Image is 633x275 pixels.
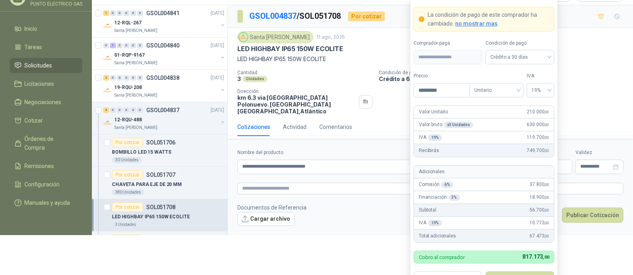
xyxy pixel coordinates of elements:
span: Manuales y ayuda [25,198,70,207]
p: Dirección [237,89,356,94]
div: 30 Unidades [112,157,142,163]
p: 19-RQU-208 [114,84,142,91]
a: 0 1 0 0 0 0 GSOL004840[DATE] Company Logo01-RQP-9167Santa [PERSON_NAME] [103,41,226,66]
a: Por cotizarSOL051708LED HIGHBAY IP65 150W ECOLITE3 Unidades [92,199,227,231]
p: [DATE] [211,42,224,49]
p: IVA [419,219,442,227]
p: Valor bruto [419,121,473,129]
span: ,00 [545,195,549,200]
span: 37.800 [529,181,549,188]
p: Documentos de Referencia [237,203,307,212]
div: 0 [103,43,109,48]
p: Cantidad [237,70,372,75]
p: GSOL004837 [146,107,179,113]
div: 0 [117,10,123,16]
span: ,00 [545,182,549,187]
span: 210.000 [527,108,549,116]
p: Condición de pago [379,70,630,75]
img: Company Logo [239,33,248,42]
label: Nombre del producto [237,149,461,156]
span: ,00 [545,148,549,153]
div: Por cotizar [112,202,143,212]
span: ,00 [545,135,549,140]
div: 0 [123,43,129,48]
span: Cotizar [25,116,43,125]
span: 817.173 [523,253,549,260]
a: Tareas [10,40,82,55]
a: Remisiones [10,158,82,174]
p: GSOL004841 [146,10,179,16]
div: 3 % [448,194,460,201]
div: Comentarios [319,123,352,131]
div: 3 Unidades [112,222,139,228]
p: SOL051708 [146,204,175,210]
p: 01-RQP-9167 [114,51,145,59]
button: Cargar archivo [237,212,295,226]
div: Por cotizar [112,138,143,147]
p: CHAVETA PARA EJE DE 20 MM [112,181,182,188]
p: Santa [PERSON_NAME] [114,125,157,131]
div: 1 [110,43,116,48]
div: 19 % [428,220,442,226]
div: 380 Unidades [112,189,144,196]
div: Por cotizar [348,12,385,21]
span: 749.700 [527,147,549,154]
span: ,00 [545,110,549,114]
p: 12-RQU-488 [114,116,142,124]
div: 0 [123,75,129,81]
div: Unidades [243,76,267,82]
div: 6 % [441,182,453,188]
p: [DATE] [211,107,224,114]
img: Company Logo [103,53,113,63]
label: Validez [575,149,623,156]
span: ,00 [545,123,549,127]
p: Crédito a 60 días [379,75,630,82]
p: Santa [PERSON_NAME] [114,28,157,34]
div: Cotizaciones [237,123,270,131]
button: Publicar Cotización [562,208,623,223]
p: / SOL051708 [249,10,342,22]
p: Santa [PERSON_NAME] [114,60,157,66]
span: 67.473 [529,232,549,240]
div: 0 [117,43,123,48]
div: 0 [117,75,123,81]
span: Configuración [25,180,60,189]
div: Santa [PERSON_NAME] [237,31,313,43]
p: GSOL004838 [146,75,179,81]
p: LED HIGHBAY IP65 150W ECOLITE [237,55,623,63]
p: [DATE] [211,74,224,82]
p: SOL051706 [146,140,175,145]
a: Solicitudes [10,58,82,73]
span: Unitario [474,84,519,96]
a: 2 0 0 0 0 0 GSOL004838[DATE] Company Logo19-RQU-208Santa [PERSON_NAME] [103,73,226,99]
div: 0 [110,10,116,16]
div: 0 [117,107,123,113]
span: exclamation-circle [419,16,424,22]
p: IVA [419,134,442,141]
p: Total adicionales [419,232,456,240]
a: Configuración [10,177,82,192]
p: Adicionales [419,168,444,176]
p: BOMBILLO LED 15 WATTS [112,148,171,156]
div: 1 [103,10,109,16]
img: Company Logo [103,86,113,95]
label: Precio [414,72,470,80]
p: 12-RQL-267 [114,19,141,27]
span: Inicio [25,24,38,33]
span: 119.700 [527,134,549,141]
div: 0 [110,75,116,81]
p: Comisión [419,181,453,188]
span: Crédito a 30 días [490,51,549,63]
p: LED HIGHBAY IP65 150W ECOLITE [112,213,190,221]
span: Negociaciones [25,98,62,107]
div: 0 [130,107,136,113]
span: Remisiones [25,162,54,170]
p: PUNTO ELECTRICO SAS [30,2,82,6]
a: Cotizar [10,113,82,128]
a: Por cotizarSOL051706BOMBILLO LED 15 WATTS30 Unidades [92,135,227,167]
span: Órdenes de Compra [25,135,75,152]
p: Subtotal [419,206,436,214]
div: 0 [137,107,143,113]
p: Recibirás [419,147,439,154]
div: 0 [110,107,116,113]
